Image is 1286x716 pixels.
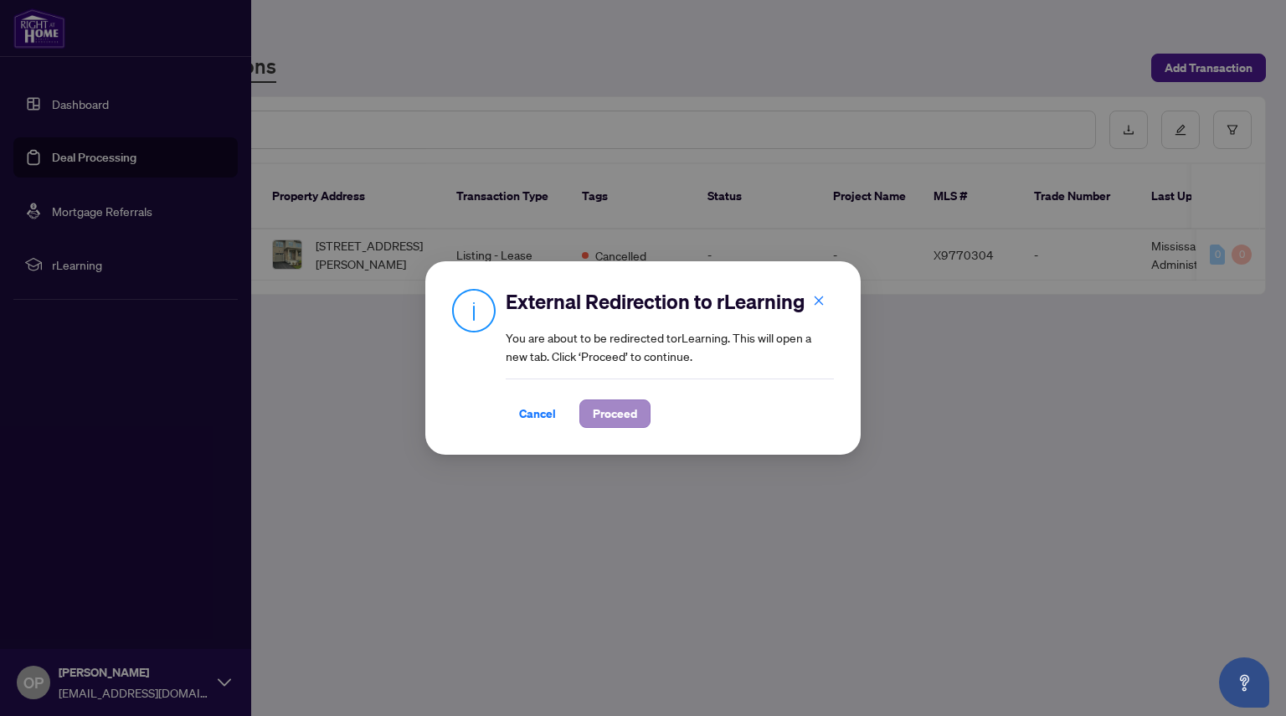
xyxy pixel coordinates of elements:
[452,288,496,332] img: Info Icon
[1219,657,1269,708] button: Open asap
[506,288,834,428] div: You are about to be redirected to rLearning . This will open a new tab. Click ‘Proceed’ to continue.
[506,288,834,315] h2: External Redirection to rLearning
[813,295,825,306] span: close
[579,399,651,428] button: Proceed
[506,399,569,428] button: Cancel
[519,400,556,427] span: Cancel
[593,400,637,427] span: Proceed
